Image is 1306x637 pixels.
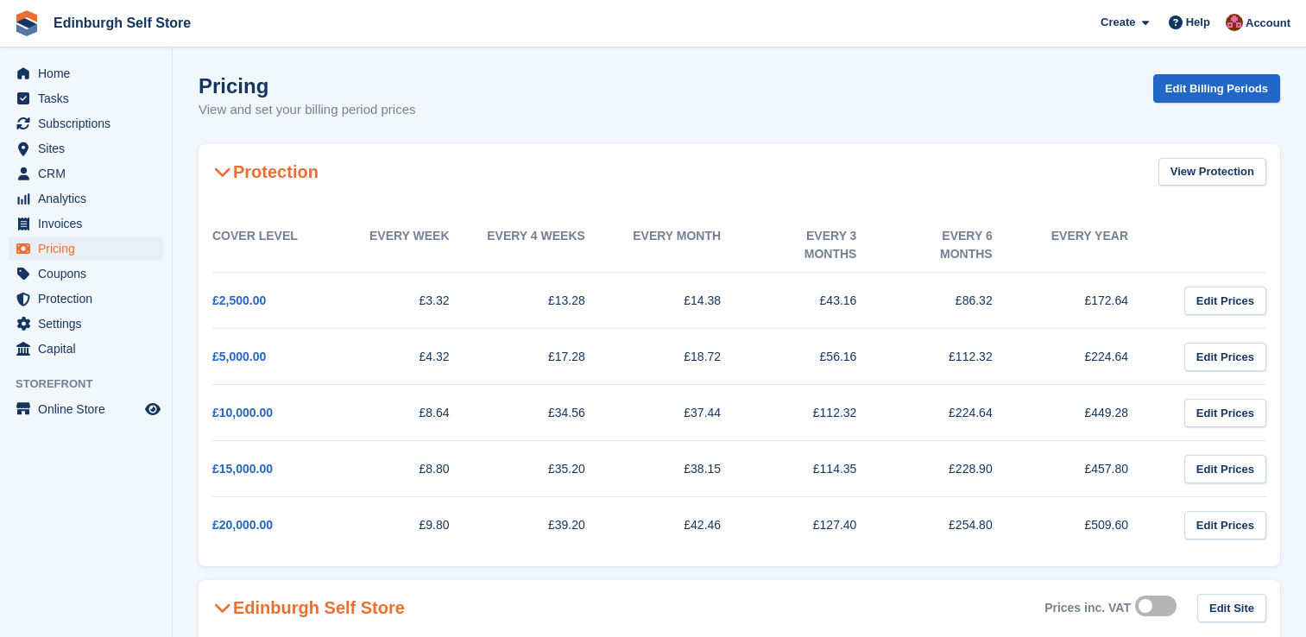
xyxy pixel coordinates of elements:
[348,273,483,329] td: £3.32
[484,218,620,273] th: Every 4 weeks
[891,218,1026,273] th: Every 6 months
[38,262,142,286] span: Coupons
[1027,441,1163,497] td: £457.80
[38,161,142,186] span: CRM
[620,329,755,385] td: £18.72
[16,375,172,393] span: Storefront
[1186,14,1210,31] span: Help
[9,111,163,136] a: menu
[1027,329,1163,385] td: £224.64
[38,136,142,161] span: Sites
[38,111,142,136] span: Subscriptions
[484,273,620,329] td: £13.28
[348,329,483,385] td: £4.32
[47,9,198,37] a: Edinburgh Self Store
[755,497,891,553] td: £127.40
[38,287,142,311] span: Protection
[212,218,348,273] th: Cover Level
[755,273,891,329] td: £43.16
[484,441,620,497] td: £35.20
[9,397,163,421] a: menu
[1027,385,1163,441] td: £449.28
[1158,158,1266,186] a: View Protection
[212,161,319,182] h2: Protection
[38,186,142,211] span: Analytics
[9,262,163,286] a: menu
[1184,455,1266,483] a: Edit Prices
[212,350,266,363] a: £5,000.00
[212,406,273,419] a: £10,000.00
[142,399,163,419] a: Preview store
[891,385,1026,441] td: £224.64
[38,211,142,236] span: Invoices
[755,218,891,273] th: Every 3 months
[1184,511,1266,539] a: Edit Prices
[891,329,1026,385] td: £112.32
[1101,14,1135,31] span: Create
[1153,74,1280,103] a: Edit Billing Periods
[199,74,416,98] h1: Pricing
[484,385,620,441] td: £34.56
[212,293,266,307] a: £2,500.00
[9,86,163,110] a: menu
[1044,601,1131,615] div: Prices inc. VAT
[620,497,755,553] td: £42.46
[38,86,142,110] span: Tasks
[1226,14,1243,31] img: Lucy Michalec
[348,218,483,273] th: Every week
[1197,594,1266,622] a: Edit Site
[1184,287,1266,315] a: Edit Prices
[348,441,483,497] td: £8.80
[620,441,755,497] td: £38.15
[891,273,1026,329] td: £86.32
[38,312,142,336] span: Settings
[755,441,891,497] td: £114.35
[755,385,891,441] td: £112.32
[484,497,620,553] td: £39.20
[9,161,163,186] a: menu
[348,497,483,553] td: £9.80
[38,61,142,85] span: Home
[1027,218,1163,273] th: Every year
[1184,399,1266,427] a: Edit Prices
[14,10,40,36] img: stora-icon-8386f47178a22dfd0bd8f6a31ec36ba5ce8667c1dd55bd0f319d3a0aa187defe.svg
[9,186,163,211] a: menu
[9,237,163,261] a: menu
[755,329,891,385] td: £56.16
[1184,343,1266,371] a: Edit Prices
[1027,273,1163,329] td: £172.64
[9,337,163,361] a: menu
[9,61,163,85] a: menu
[620,385,755,441] td: £37.44
[484,329,620,385] td: £17.28
[620,273,755,329] td: £14.38
[38,397,142,421] span: Online Store
[212,518,273,532] a: £20,000.00
[199,100,416,120] p: View and set your billing period prices
[9,287,163,311] a: menu
[348,385,483,441] td: £8.64
[38,237,142,261] span: Pricing
[891,441,1026,497] td: £228.90
[1246,15,1290,32] span: Account
[38,337,142,361] span: Capital
[1027,497,1163,553] td: £509.60
[212,462,273,476] a: £15,000.00
[212,597,405,618] h2: Edinburgh Self Store
[891,497,1026,553] td: £254.80
[9,312,163,336] a: menu
[9,136,163,161] a: menu
[620,218,755,273] th: Every month
[9,211,163,236] a: menu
